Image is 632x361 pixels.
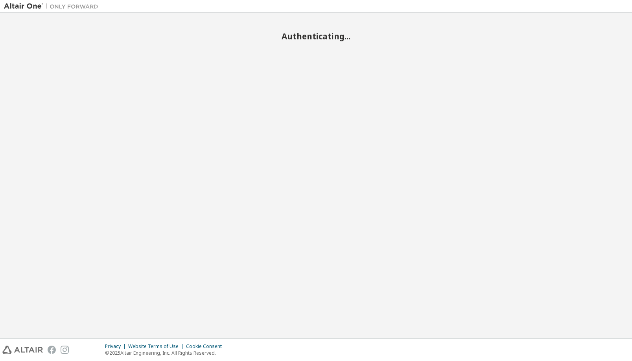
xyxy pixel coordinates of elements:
img: Altair One [4,2,102,10]
img: facebook.svg [48,346,56,354]
img: altair_logo.svg [2,346,43,354]
img: instagram.svg [61,346,69,354]
div: Website Terms of Use [128,343,186,350]
p: © 2025 Altair Engineering, Inc. All Rights Reserved. [105,350,227,356]
h2: Authenticating... [4,31,628,41]
div: Privacy [105,343,128,350]
div: Cookie Consent [186,343,227,350]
